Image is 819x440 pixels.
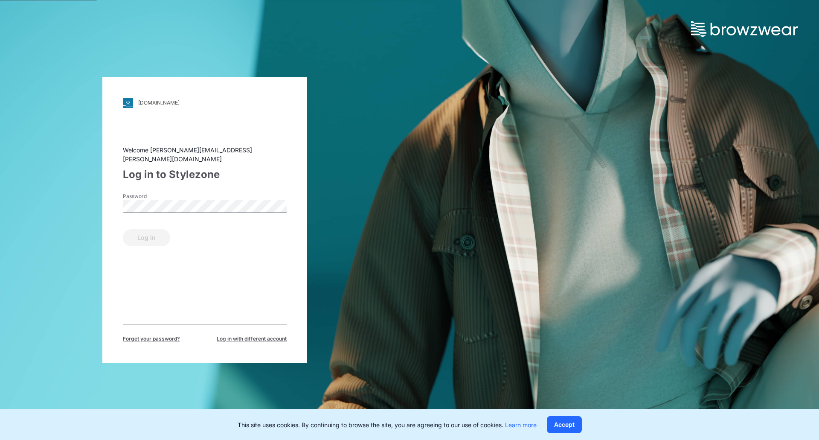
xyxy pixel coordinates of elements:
div: [DOMAIN_NAME] [138,99,180,106]
span: Log in with different account [217,335,287,343]
a: [DOMAIN_NAME] [123,98,287,108]
div: Log in to Stylezone [123,167,287,182]
img: browzwear-logo.73288ffb.svg [691,21,798,37]
img: svg+xml;base64,PHN2ZyB3aWR0aD0iMjgiIGhlaWdodD0iMjgiIHZpZXdCb3g9IjAgMCAyOCAyOCIgZmlsbD0ibm9uZSIgeG... [123,98,133,108]
button: Accept [547,416,582,433]
div: Welcome [PERSON_NAME][EMAIL_ADDRESS][PERSON_NAME][DOMAIN_NAME] [123,146,287,163]
span: Forget your password? [123,335,180,343]
label: Password [123,192,183,200]
p: This site uses cookies. By continuing to browse the site, you are agreeing to our use of cookies. [238,420,537,429]
a: Learn more [505,421,537,428]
